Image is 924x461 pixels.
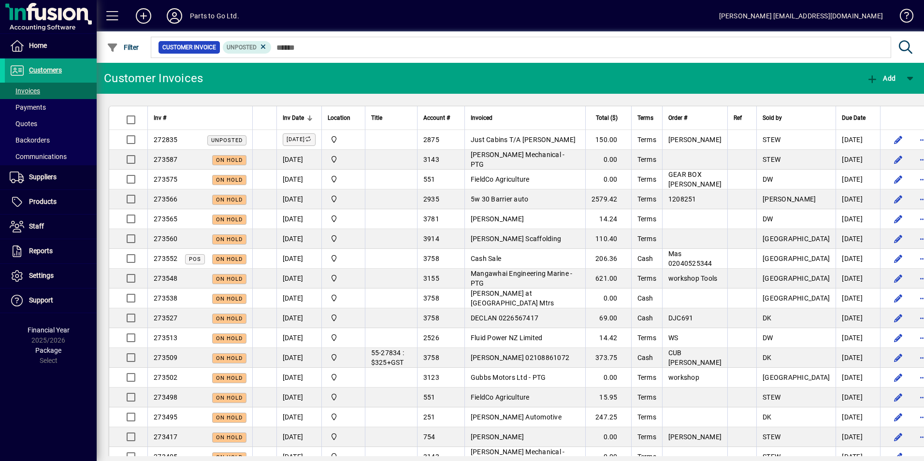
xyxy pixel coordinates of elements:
button: Edit [890,231,906,246]
span: On hold [216,335,243,342]
button: Edit [890,389,906,405]
span: 273560 [154,235,178,243]
span: Cash [637,255,653,262]
span: DAE - Bulk Store [328,332,359,343]
span: Payments [10,103,46,111]
span: DK [763,314,772,322]
span: Mas 02040525344 [668,250,712,267]
span: 273495 [154,413,178,421]
button: Edit [890,330,906,346]
td: 0.00 [585,150,631,170]
span: Terms [637,156,656,163]
td: [DATE] [836,150,880,170]
span: 273405 [154,453,178,461]
span: DW [763,175,773,183]
span: 273575 [154,175,178,183]
a: Products [5,190,97,214]
span: Terms [637,453,656,461]
td: [DATE] [276,269,321,288]
button: Filter [104,39,142,56]
div: [PERSON_NAME] [EMAIL_ADDRESS][DOMAIN_NAME] [719,8,883,24]
td: [DATE] [836,328,880,348]
td: [DATE] [836,308,880,328]
span: Communications [10,153,67,160]
span: DAE - Bulk Store [328,233,359,244]
td: [DATE] [836,130,880,150]
td: [DATE] [276,348,321,368]
span: 273509 [154,354,178,361]
td: 206.36 [585,249,631,269]
span: DAE - Bulk Store [328,253,359,264]
span: DECLAN 0226567417 [471,314,538,322]
span: Terms [637,195,656,203]
span: On hold [216,197,243,203]
label: [DATE] [283,133,316,146]
span: 2935 [423,195,439,203]
span: Unposted [211,137,243,144]
span: Invoiced [471,113,492,123]
span: Backorders [10,136,50,144]
span: [PERSON_NAME] [668,136,722,144]
a: Quotes [5,115,97,132]
span: Terms [637,235,656,243]
td: 0.00 [585,288,631,308]
span: Inv Date [283,113,304,123]
td: [DATE] [836,269,880,288]
span: Terms [637,113,653,123]
button: Edit [890,429,906,445]
a: Home [5,34,97,58]
span: [GEOGRAPHIC_DATA] [763,294,830,302]
span: On hold [216,276,243,282]
td: 14.24 [585,209,631,229]
span: On hold [216,256,243,262]
div: Total ($) [592,113,626,123]
span: STEW [763,453,780,461]
span: DAE - Bulk Store [328,392,359,403]
span: [PERSON_NAME] [668,433,722,441]
td: 15.95 [585,388,631,407]
button: Profile [159,7,190,25]
button: Edit [890,152,906,167]
span: workshop [668,374,699,381]
td: [DATE] [276,288,321,308]
span: On hold [216,355,243,361]
span: [GEOGRAPHIC_DATA] [763,374,830,381]
span: 55-27834 : $325+GST [371,349,404,366]
a: Invoices [5,83,97,99]
span: Staff [29,222,44,230]
span: [PERSON_NAME] Mechanical - PTG [471,151,565,168]
td: 14.42 [585,328,631,348]
td: [DATE] [276,328,321,348]
span: 3155 [423,274,439,282]
span: On hold [216,434,243,441]
td: [DATE] [836,368,880,388]
span: On hold [216,296,243,302]
a: Communications [5,148,97,165]
span: Title [371,113,382,123]
td: [DATE] [836,229,880,249]
span: DAE - Bulk Store [328,154,359,165]
span: 3758 [423,354,439,361]
span: Support [29,296,53,304]
div: Due Date [842,113,874,123]
span: DAE - Bulk Store [328,174,359,185]
span: DJC691 [668,314,693,322]
span: 273587 [154,156,178,163]
span: 3758 [423,314,439,322]
span: Cash [637,294,653,302]
a: Reports [5,239,97,263]
td: [DATE] [836,209,880,229]
span: FieldCo Agriculture [471,393,530,401]
span: 3143 [423,156,439,163]
td: 0.00 [585,427,631,447]
a: Knowledge Base [893,2,912,33]
td: [DATE] [836,288,880,308]
span: Filter [107,43,139,51]
span: Terms [637,433,656,441]
span: Ref [734,113,742,123]
span: DAE - Bulk Store [328,293,359,303]
span: 3123 [423,374,439,381]
td: 0.00 [585,170,631,189]
span: On hold [216,395,243,401]
span: 3143 [423,453,439,461]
